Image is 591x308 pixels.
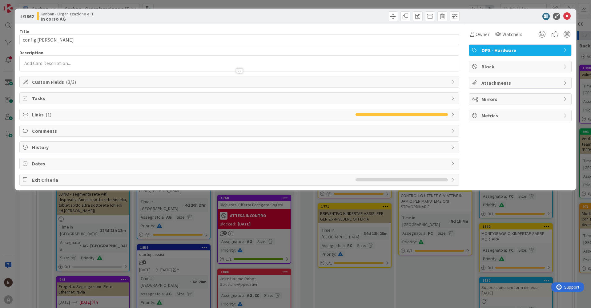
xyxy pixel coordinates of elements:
[32,95,448,102] span: Tasks
[41,16,94,21] b: In corso AG
[481,47,560,54] span: OPS - Hardware
[502,30,522,38] span: Watchers
[481,112,560,119] span: Metrics
[32,78,448,86] span: Custom Fields
[41,11,94,16] span: Kanban - Organizzazione e IT
[66,79,76,85] span: ( 3/3 )
[32,176,352,184] span: Exit Criteria
[19,13,34,20] span: ID
[24,13,34,19] b: 1862
[481,63,560,70] span: Block
[32,160,448,167] span: Dates
[19,50,43,55] span: Description
[19,29,29,34] label: Title
[32,127,448,135] span: Comments
[481,79,560,87] span: Attachments
[46,111,51,118] span: ( 1 )
[481,95,560,103] span: Mirrors
[476,30,489,38] span: Owner
[32,144,448,151] span: History
[19,34,459,45] input: type card name here...
[13,1,28,8] span: Support
[32,111,352,118] span: Links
